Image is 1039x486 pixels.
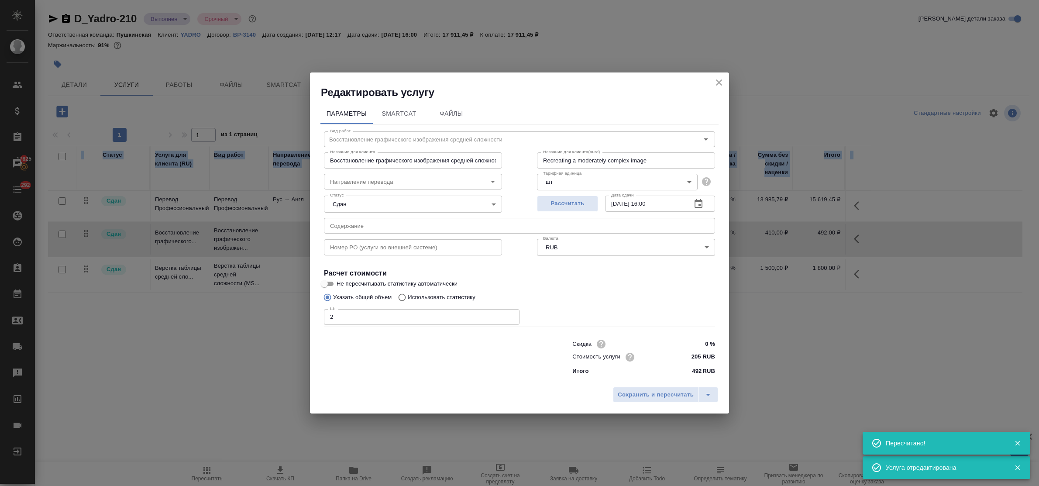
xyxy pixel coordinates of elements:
[572,367,588,376] p: Итого
[1008,439,1026,447] button: Закрыть
[543,244,560,251] button: RUB
[324,196,502,212] div: Сдан
[330,200,349,208] button: Сдан
[542,199,593,209] span: Рассчитать
[613,387,718,403] div: split button
[572,340,592,348] p: Скидка
[430,108,472,119] span: Файлы
[886,463,1001,472] div: Услуга отредактирована
[333,293,392,302] p: Указать общий объем
[572,352,620,361] p: Стоимость услуги
[682,338,715,350] input: ✎ Введи что-нибудь
[1008,464,1026,472] button: Закрыть
[886,439,1001,448] div: Пересчитано!
[408,293,475,302] p: Использовать статистику
[487,176,499,188] button: Open
[537,239,715,255] div: RUB
[712,76,726,89] button: close
[378,108,420,119] span: SmartCat
[682,351,715,363] input: ✎ Введи что-нибудь
[537,174,698,190] div: шт
[326,108,368,119] span: Параметры
[324,268,715,279] h4: Расчет стоимости
[321,86,729,100] h2: Редактировать услугу
[337,279,458,288] span: Не пересчитывать статистику автоматически
[618,390,694,400] span: Сохранить и пересчитать
[543,178,555,186] button: шт
[692,367,702,376] p: 492
[537,196,598,212] button: Рассчитать
[702,367,715,376] p: RUB
[613,387,698,403] button: Сохранить и пересчитать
